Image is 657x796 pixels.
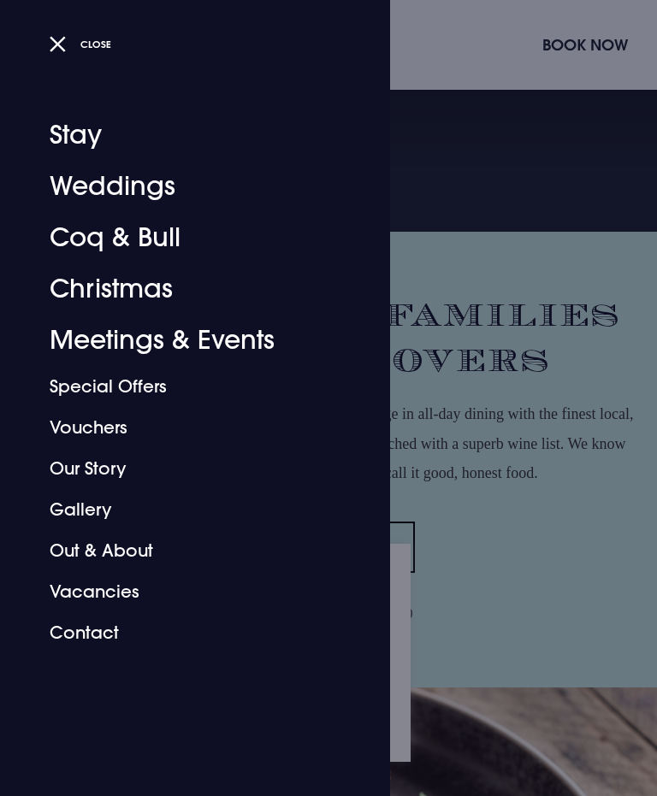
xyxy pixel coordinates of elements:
[50,571,320,612] a: Vacancies
[50,612,320,653] a: Contact
[50,315,320,366] a: Meetings & Events
[50,161,320,212] a: Weddings
[50,263,320,315] a: Christmas
[50,366,320,407] a: Special Offers
[50,448,320,489] a: Our Story
[50,407,320,448] a: Vouchers
[50,109,320,161] a: Stay
[50,212,320,263] a: Coq & Bull
[50,32,112,56] button: Close
[50,489,320,530] a: Gallery
[80,38,111,50] span: Close
[50,530,320,571] a: Out & About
